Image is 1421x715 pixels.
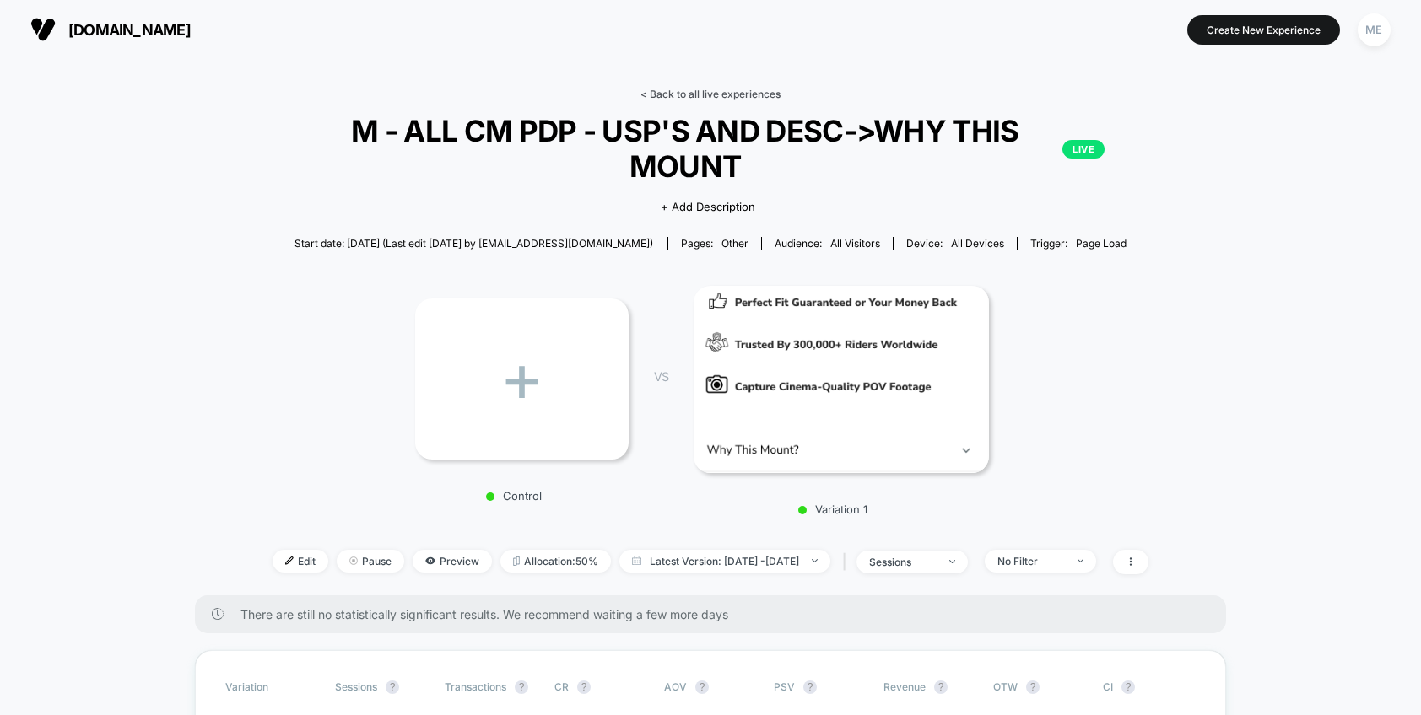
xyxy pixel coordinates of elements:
[1076,237,1127,250] span: Page Load
[640,88,781,100] a: < Back to all live experiences
[654,369,667,384] span: VS
[685,503,981,516] p: Variation 1
[883,680,926,693] span: Revenue
[386,680,399,694] button: ?
[951,237,1004,250] span: all devices
[415,298,629,460] div: +
[285,556,294,565] img: edit
[664,680,687,693] span: AOV
[949,560,955,563] img: end
[812,559,818,562] img: end
[1030,237,1127,250] div: Trigger:
[1187,15,1340,45] button: Create New Experience
[316,113,1105,184] span: M - ALL CM PDP - USP'S AND DESC->WHY THIS MOUNT
[893,237,1017,250] span: Device:
[1062,140,1105,159] p: LIVE
[1026,680,1040,694] button: ?
[869,556,937,568] div: sessions
[934,680,948,694] button: ?
[1078,559,1083,562] img: end
[577,680,591,694] button: ?
[803,680,817,694] button: ?
[407,489,620,503] p: Control
[349,556,358,565] img: end
[681,237,748,250] div: Pages:
[661,199,755,216] span: + Add Description
[30,17,56,42] img: Visually logo
[632,556,641,565] img: calendar
[1353,13,1396,47] button: ME
[273,550,328,573] span: Edit
[515,680,528,694] button: ?
[997,555,1065,567] div: No Filter
[240,607,1192,621] span: There are still no statistically significant results. We recommend waiting a few more days
[694,286,989,473] img: Variation 1 main
[839,550,856,574] span: |
[619,550,830,573] span: Latest Version: [DATE] - [DATE]
[335,680,377,693] span: Sessions
[774,680,795,693] span: PSV
[721,237,748,250] span: other
[1121,680,1135,694] button: ?
[500,550,611,573] span: Allocation: 50%
[294,237,653,250] span: Start date: [DATE] (Last edit [DATE] by [EMAIL_ADDRESS][DOMAIN_NAME])
[445,680,506,693] span: Transactions
[413,550,492,573] span: Preview
[25,16,196,43] button: [DOMAIN_NAME]
[695,680,709,694] button: ?
[993,680,1086,694] span: OTW
[68,21,191,39] span: [DOMAIN_NAME]
[1103,680,1196,694] span: CI
[225,680,318,694] span: Variation
[337,550,404,573] span: Pause
[1358,13,1391,46] div: ME
[554,680,569,693] span: CR
[830,237,880,250] span: All Visitors
[513,556,520,566] img: rebalance
[775,237,880,250] div: Audience:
